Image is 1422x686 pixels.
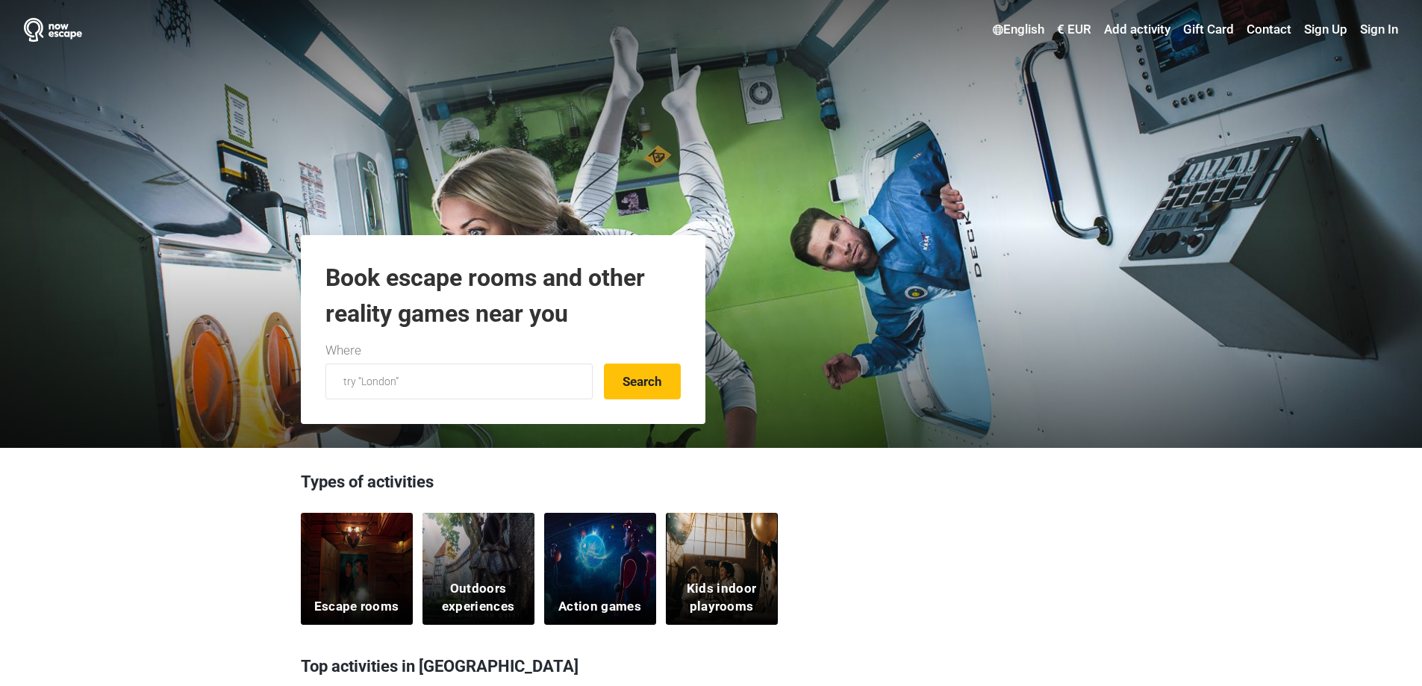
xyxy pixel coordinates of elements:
[301,647,1122,686] h3: Top activities in [GEOGRAPHIC_DATA]
[604,364,681,399] button: Search
[325,364,593,399] input: try “London”
[544,513,656,625] a: Action games
[1243,16,1295,43] a: Contact
[301,470,1122,502] h3: Types of activities
[325,260,681,331] h1: Book escape rooms and other reality games near you
[301,513,413,625] a: Escape rooms
[1100,16,1174,43] a: Add activity
[422,513,534,625] a: Outdoors experiences
[989,16,1048,43] a: English
[1179,16,1238,43] a: Gift Card
[1356,16,1398,43] a: Sign In
[993,25,1003,35] img: English
[1053,16,1095,43] a: € EUR
[1300,16,1351,43] a: Sign Up
[666,513,778,625] a: Kids indoor playrooms
[431,580,525,616] h5: Outdoors experiences
[325,341,361,361] label: Where
[24,18,82,42] img: Nowescape logo
[675,580,768,616] h5: Kids indoor playrooms
[558,598,641,616] h5: Action games
[314,598,399,616] h5: Escape rooms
